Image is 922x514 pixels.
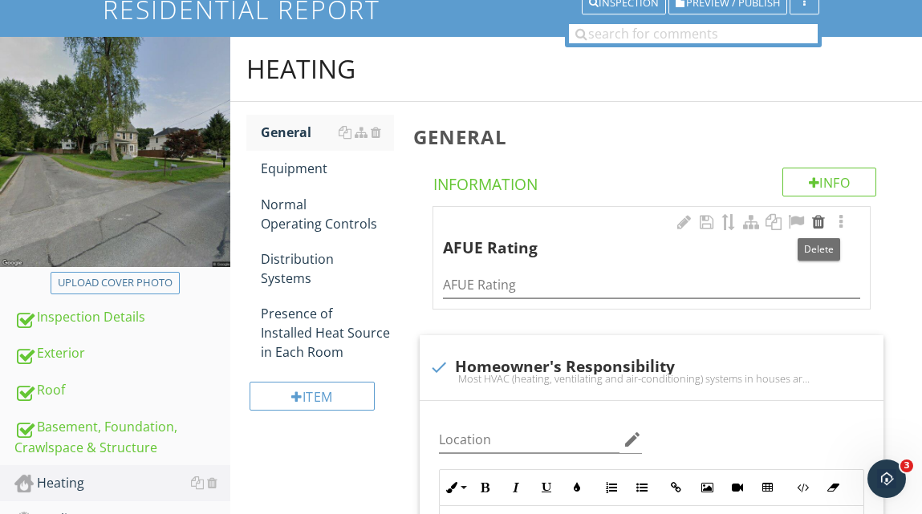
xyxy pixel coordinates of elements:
[562,472,592,503] button: Colors
[413,126,896,148] h3: General
[429,372,874,385] div: Most HVAC (heating, ventilating and air-conditioning) systems in houses are relatively simple in ...
[787,472,818,503] button: Code View
[661,472,692,503] button: Insert Link (⌘K)
[261,249,393,288] div: Distribution Systems
[782,168,877,196] div: Info
[261,195,393,233] div: Normal Operating Controls
[623,430,642,449] i: edit
[627,472,657,503] button: Unordered List
[51,272,180,294] button: Upload cover photo
[439,427,619,453] input: Location
[14,473,230,494] div: Heating
[443,213,839,260] div: AFUE Rating
[804,242,834,256] span: Delete
[14,380,230,401] div: Roof
[443,272,860,298] input: AFUE Rating
[440,472,470,503] button: Inline Style
[250,382,374,411] div: Item
[501,472,531,503] button: Italic (⌘I)
[14,417,230,457] div: Basement, Foundation, Crawlspace & Structure
[753,472,783,503] button: Insert Table
[246,53,355,85] div: Heating
[818,472,848,503] button: Clear Formatting
[596,472,627,503] button: Ordered List
[692,472,722,503] button: Insert Image (⌘P)
[261,159,393,178] div: Equipment
[14,307,230,328] div: Inspection Details
[470,472,501,503] button: Bold (⌘B)
[722,472,753,503] button: Insert Video
[261,123,393,142] div: General
[867,459,906,498] iframe: Intercom live chat
[14,343,230,364] div: Exterior
[433,168,876,195] h4: Information
[58,275,173,291] div: Upload cover photo
[261,304,393,362] div: Presence of Installed Heat Source in Each Room
[531,472,562,503] button: Underline (⌘U)
[900,459,913,472] span: 3
[569,24,818,43] input: search for comments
